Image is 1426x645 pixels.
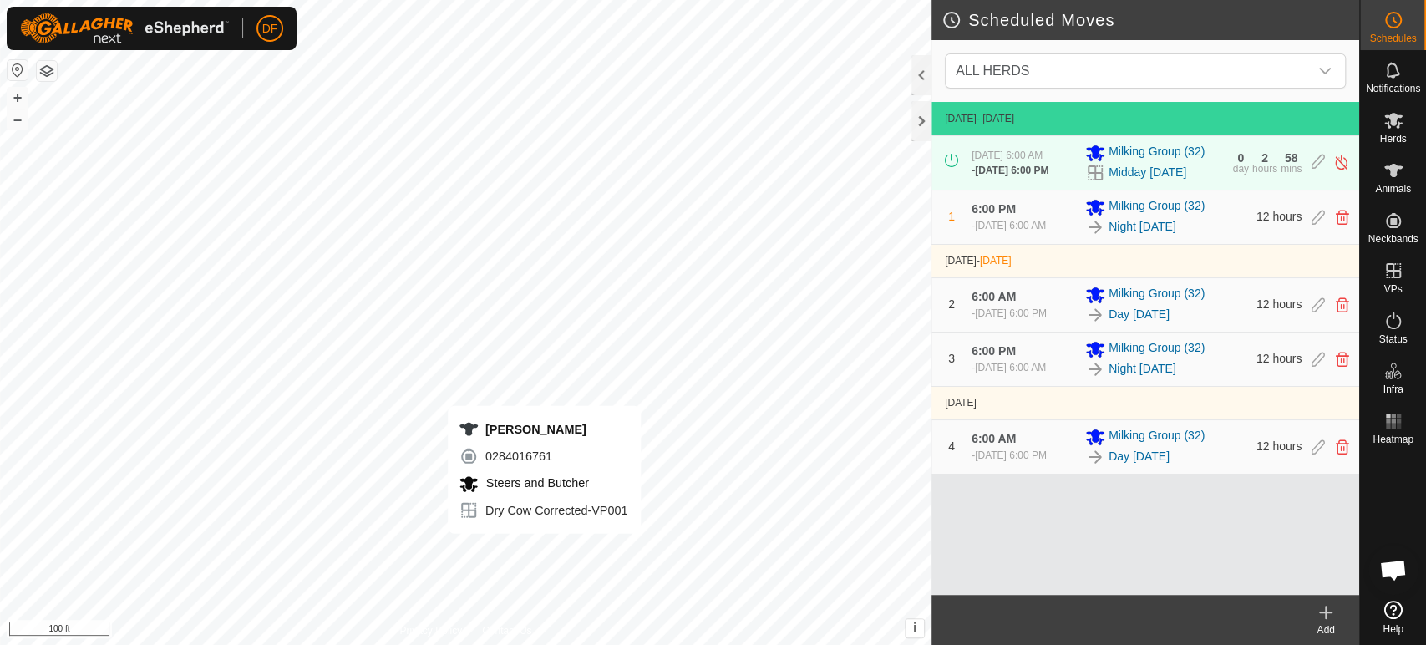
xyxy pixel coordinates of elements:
div: - [972,360,1046,375]
button: Map Layers [37,61,57,81]
span: 12 hours [1256,352,1302,365]
button: + [8,88,28,108]
span: Milking Group (32) [1109,427,1205,447]
span: [DATE] 6:00 AM [975,220,1046,231]
div: [PERSON_NAME] [459,419,627,439]
span: [DATE] 6:00 AM [972,150,1043,161]
a: Midday [DATE] [1109,164,1186,181]
a: Night [DATE] [1109,360,1176,378]
a: Help [1360,594,1426,641]
h2: Scheduled Moves [941,10,1359,30]
div: - [972,306,1047,321]
img: Gallagher Logo [20,13,229,43]
a: Contact Us [482,623,531,638]
div: 0284016761 [459,446,627,466]
span: Notifications [1366,84,1420,94]
img: Turn off schedule move [1333,154,1349,171]
div: 0 [1237,152,1244,164]
span: i [913,621,916,635]
span: 12 hours [1256,439,1302,453]
a: Privacy Policy [399,623,462,638]
span: Status [1378,334,1407,344]
img: To [1085,359,1105,379]
span: - [977,255,1012,267]
div: - [972,448,1047,463]
span: ALL HERDS [949,54,1308,88]
a: Night [DATE] [1109,218,1176,236]
div: 58 [1285,152,1298,164]
span: [DATE] [945,255,977,267]
div: Add [1292,622,1359,637]
span: [DATE] [945,113,977,124]
span: 6:00 PM [972,344,1016,358]
span: Milking Group (32) [1109,339,1205,359]
span: Schedules [1369,33,1416,43]
span: [DATE] 6:00 AM [975,362,1046,373]
span: 6:00 AM [972,290,1016,303]
a: Day [DATE] [1109,306,1170,323]
span: VPs [1383,284,1402,294]
span: ALL HERDS [956,63,1029,78]
img: To [1085,217,1105,237]
span: 3 [948,352,955,365]
div: hours [1252,164,1277,174]
img: To [1085,447,1105,467]
span: Heatmap [1373,434,1413,444]
span: 2 [948,297,955,311]
div: dropdown trigger [1308,54,1342,88]
span: Neckbands [1368,234,1418,244]
span: [DATE] 6:00 PM [975,165,1048,176]
span: DF [262,20,278,38]
span: [DATE] [945,397,977,409]
img: To [1085,305,1105,325]
div: day [1232,164,1248,174]
span: 6:00 PM [972,202,1016,216]
span: [DATE] 6:00 PM [975,449,1047,461]
span: Help [1383,624,1403,634]
span: 12 hours [1256,210,1302,223]
button: i [906,619,924,637]
span: Herds [1379,134,1406,144]
span: [DATE] [980,255,1012,267]
button: – [8,109,28,130]
div: 2 [1261,152,1268,164]
span: 6:00 AM [972,432,1016,445]
span: Steers and Butcher [482,476,589,490]
div: Dry Cow Corrected-VP001 [459,500,627,521]
div: Open chat [1368,545,1418,595]
span: Milking Group (32) [1109,285,1205,305]
span: Infra [1383,384,1403,394]
span: 12 hours [1256,297,1302,311]
span: 1 [948,210,955,223]
button: Reset Map [8,60,28,80]
span: Milking Group (32) [1109,143,1205,163]
span: 4 [948,439,955,453]
span: Animals [1375,184,1411,194]
span: [DATE] 6:00 PM [975,307,1047,319]
div: - [972,218,1046,233]
span: Milking Group (32) [1109,197,1205,217]
a: Day [DATE] [1109,448,1170,465]
div: mins [1281,164,1302,174]
div: - [972,163,1048,178]
span: - [DATE] [977,113,1014,124]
